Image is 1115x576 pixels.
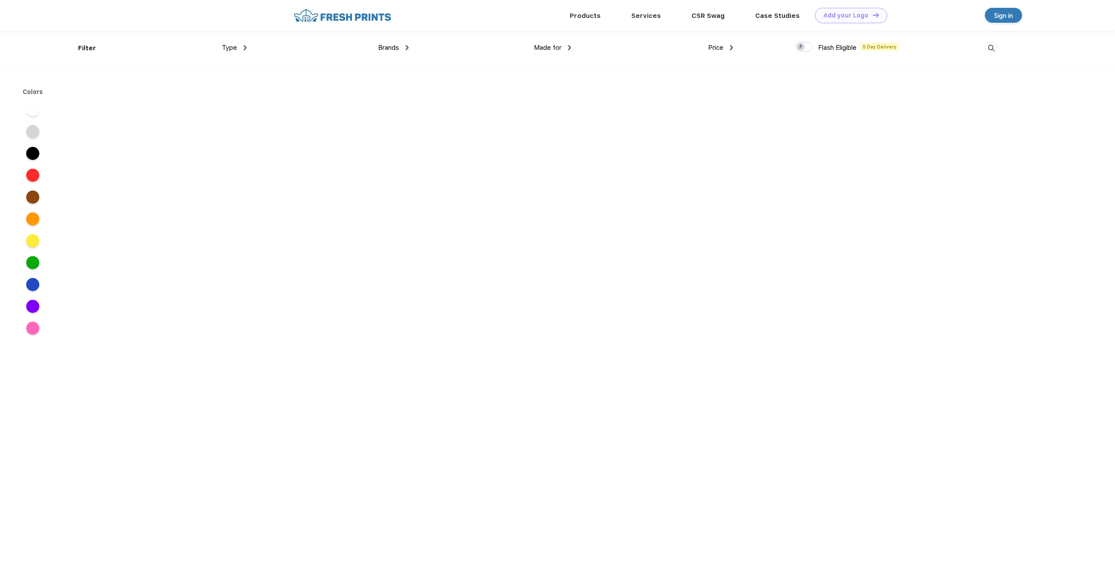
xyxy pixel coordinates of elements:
span: Type [222,44,237,52]
a: Products [570,12,601,20]
div: Colors [16,87,50,97]
span: Made for [534,44,561,52]
div: Add your Logo [823,12,868,19]
div: Filter [78,43,96,53]
div: Sign in [994,10,1013,21]
span: Brands [378,44,399,52]
img: dropdown.png [406,45,409,50]
img: fo%20logo%202.webp [291,8,394,23]
img: DT [873,13,879,17]
span: Price [708,44,723,52]
img: dropdown.png [244,45,247,50]
img: dropdown.png [730,45,733,50]
img: desktop_search.svg [984,41,998,56]
a: Sign in [985,8,1022,23]
span: Flash Eligible [818,44,857,52]
img: dropdown.png [568,45,571,50]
